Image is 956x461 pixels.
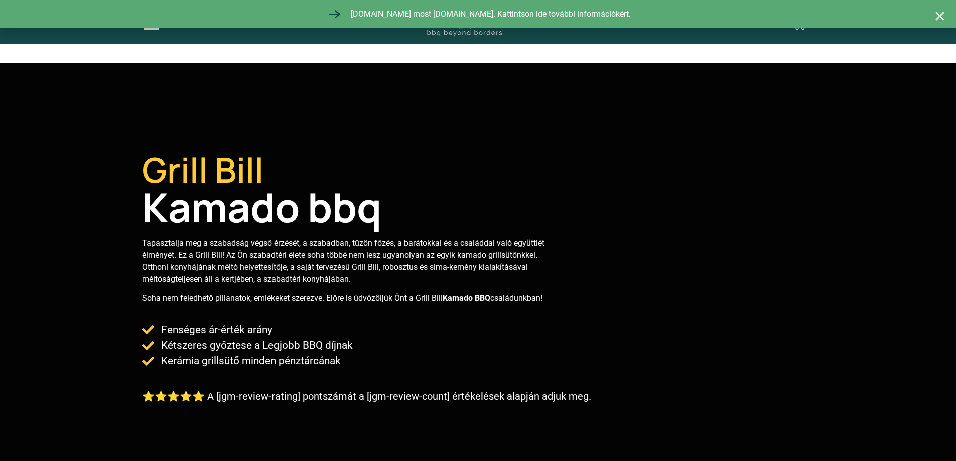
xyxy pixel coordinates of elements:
[142,389,591,404] p: ⭐⭐⭐⭐⭐ A [jgm-review-rating] pontszámát a [jgm-review-count] értékelések alapján adjuk meg.
[142,187,381,227] h1: Kamado bbq
[934,10,946,22] a: Close
[326,5,631,23] a: [DOMAIN_NAME] most [DOMAIN_NAME]. Kattintson ide további információkért.
[159,338,353,353] span: Kétszeres győztese a Legjobb BBQ díjnak
[443,293,490,303] strong: Kamado BBQ
[142,152,263,187] p: Grill Bill
[142,292,552,304] p: Soha nem feledhető pillanatok, emlékeket szerezve. Előre is üdvözöljük Önt a Grill Bill családunk...
[159,353,341,369] span: Kerámia grillsütő minden pénztárcának
[159,322,272,338] span: Fenséges ár-érték arány
[142,237,552,285] p: Tapasztalja meg a szabadság végső érzését, a szabadban, tűzön főzés, a barátokkal és a családdal ...
[348,8,631,20] span: [DOMAIN_NAME] most [DOMAIN_NAME]. Kattintson ide további információkért.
